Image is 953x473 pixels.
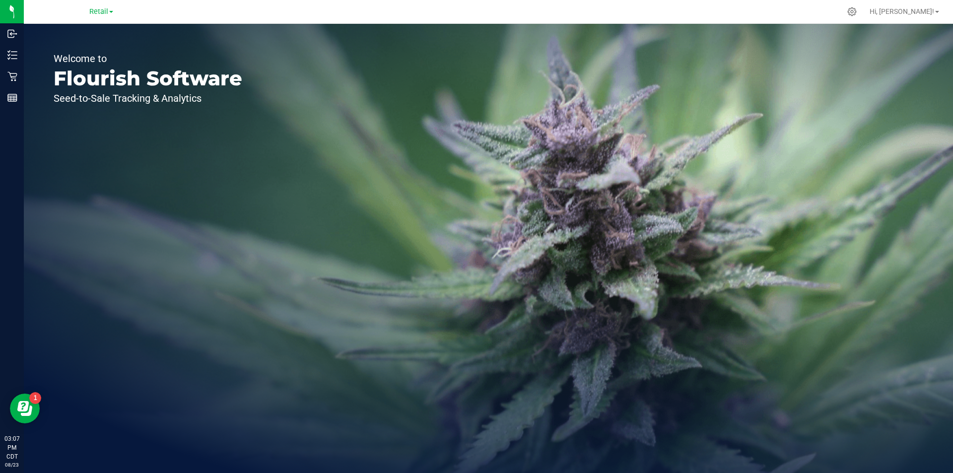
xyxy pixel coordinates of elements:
span: Hi, [PERSON_NAME]! [870,7,934,15]
iframe: Resource center [10,394,40,423]
p: Flourish Software [54,68,242,88]
div: Manage settings [846,7,858,16]
p: Welcome to [54,54,242,64]
inline-svg: Inbound [7,29,17,39]
iframe: Resource center unread badge [29,392,41,404]
inline-svg: Inventory [7,50,17,60]
p: 03:07 PM CDT [4,434,19,461]
inline-svg: Retail [7,71,17,81]
p: 08/23 [4,461,19,469]
p: Seed-to-Sale Tracking & Analytics [54,93,242,103]
inline-svg: Reports [7,93,17,103]
span: Retail [89,7,108,16]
